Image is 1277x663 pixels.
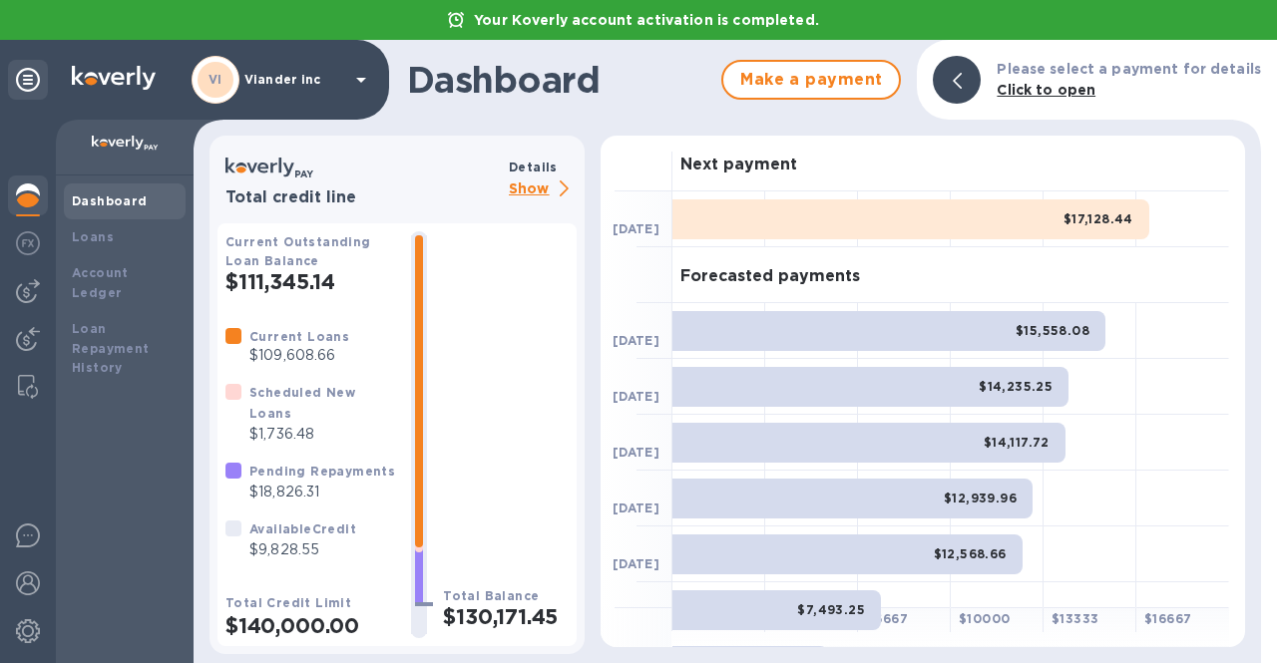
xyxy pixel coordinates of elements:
b: Total Credit Limit [225,595,351,610]
p: $18,826.31 [249,482,395,502]
b: $ 6667 [866,611,908,626]
b: Loans [72,229,114,244]
b: [DATE] [613,556,659,571]
b: [DATE] [613,500,659,515]
b: Click to open [997,82,1095,98]
b: $7,493.25 [797,602,865,617]
b: [DATE] [613,445,659,460]
b: Account Ledger [72,265,129,300]
b: Loan Repayment History [72,321,150,376]
b: Scheduled New Loans [249,385,355,421]
b: Current Outstanding Loan Balance [225,234,371,268]
img: Foreign exchange [16,231,40,255]
button: Make a payment [721,60,901,100]
p: $109,608.66 [249,345,349,366]
b: Please select a payment for details [997,61,1261,77]
p: Your Koverly account activation is completed. [464,10,829,30]
b: [DATE] [613,333,659,348]
b: Current Loans [249,329,349,344]
b: $17,128.44 [1064,211,1133,226]
b: $ 13333 [1052,611,1098,626]
p: $9,828.55 [249,539,356,560]
span: Make a payment [739,68,883,92]
h3: Next payment [680,156,797,174]
b: $ 16667 [1144,611,1191,626]
img: Logo [72,66,156,90]
h3: Total credit line [225,188,501,207]
b: Pending Repayments [249,464,395,479]
p: $1,736.48 [249,424,395,445]
p: Viander inc [244,73,344,87]
b: $12,939.96 [944,491,1017,505]
p: Show [509,177,577,202]
b: Total Balance [443,588,539,603]
b: [DATE] [613,389,659,404]
h2: $140,000.00 [225,613,395,638]
div: Unpin categories [8,60,48,100]
b: Dashboard [72,193,148,208]
b: [DATE] [613,221,659,236]
b: $ 10000 [959,611,1010,626]
b: $12,568.66 [934,546,1007,561]
b: $14,235.25 [979,379,1053,394]
b: $14,117.72 [984,435,1050,450]
h1: Dashboard [407,59,711,101]
b: Available Credit [249,521,356,536]
h2: $130,171.45 [443,604,569,629]
b: $15,558.08 [1016,323,1089,338]
b: VI [209,72,222,87]
h2: $111,345.14 [225,269,395,294]
b: Details [509,160,558,174]
h3: Forecasted payments [680,267,860,286]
